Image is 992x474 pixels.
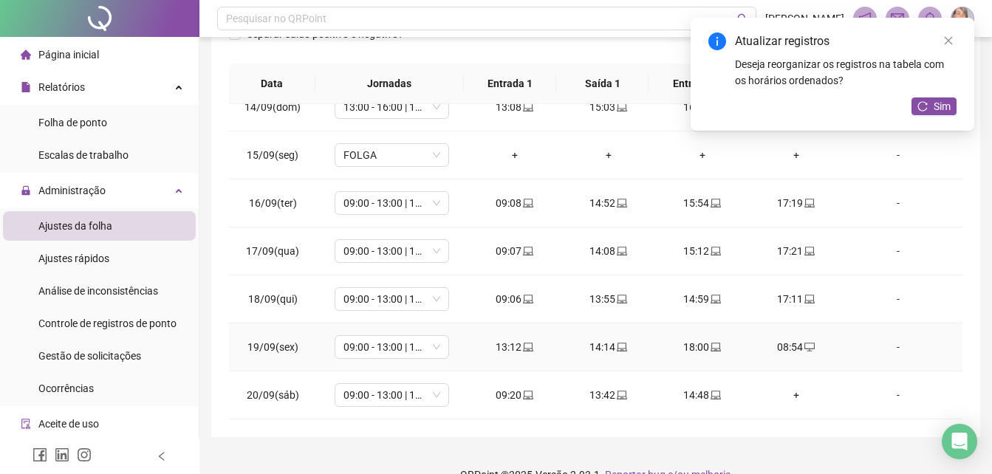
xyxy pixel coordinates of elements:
span: home [21,49,31,60]
span: laptop [615,102,627,112]
div: 09:07 [479,243,550,259]
div: 17:19 [761,195,831,211]
span: Escalas de trabalho [38,149,129,161]
div: - [855,339,942,355]
span: reload [917,101,928,111]
span: laptop [615,342,627,352]
th: Jornadas [315,63,465,104]
div: 14:52 [573,195,643,211]
div: 09:20 [479,387,550,403]
span: laptop [615,198,627,208]
span: Ajustes da folha [38,220,112,232]
span: file [21,82,31,92]
span: laptop [615,294,627,304]
span: close [943,35,954,46]
span: 09:00 - 13:00 | 14:00 - 17:00 [343,192,440,214]
th: Data [229,63,315,104]
span: facebook [33,447,47,462]
div: 08:54 [761,339,831,355]
span: mail [891,12,904,25]
span: laptop [709,246,721,256]
span: 09:00 - 13:00 | 14:00 - 18:00 [343,336,440,358]
span: Folha de ponto [38,117,107,128]
span: laptop [521,198,533,208]
span: Gestão de solicitações [38,350,141,362]
span: instagram [77,447,92,462]
div: 09:06 [479,291,550,307]
span: 16/09(ter) [249,197,297,209]
span: audit [21,419,31,429]
span: laptop [709,198,721,208]
span: linkedin [55,447,69,462]
div: + [761,147,831,163]
span: 17/09(qua) [246,245,299,257]
div: Atualizar registros [735,32,957,50]
div: Open Intercom Messenger [942,424,977,459]
span: Ocorrências [38,382,94,394]
div: 17:21 [761,243,831,259]
span: info-circle [708,32,726,50]
th: Entrada 2 [649,63,741,104]
span: 09:00 - 13:00 | 14:00 - 18:00 [343,384,440,406]
div: - [855,243,942,259]
span: 18/09(qui) [248,293,298,305]
span: 14/09(dom) [244,101,301,113]
div: 15:03 [573,99,643,115]
span: 09:00 - 13:00 | 14:00 - 17:00 [343,288,440,310]
span: search [737,13,748,24]
span: laptop [615,246,627,256]
span: left [157,451,167,461]
span: [PERSON_NAME] [765,10,844,27]
span: Aceite de uso [38,418,99,430]
div: 14:48 [667,387,737,403]
div: 09:08 [479,195,550,211]
div: - [855,195,942,211]
span: Ajustes rápidos [38,253,109,264]
span: 13:00 - 16:00 | 17:00 - 21:00 [343,96,440,118]
div: 13:55 [573,291,643,307]
div: - [855,147,942,163]
div: 15:54 [667,195,737,211]
span: laptop [521,390,533,400]
div: - [855,387,942,403]
span: FOLGA [343,144,440,166]
span: laptop [615,390,627,400]
div: 13:42 [573,387,643,403]
div: - [855,291,942,307]
span: Controle de registros de ponto [38,317,177,329]
span: Relatórios [38,81,85,93]
span: laptop [709,342,721,352]
a: Close [940,32,957,49]
span: lock [21,185,31,196]
span: laptop [709,294,721,304]
div: 17:11 [761,291,831,307]
div: 14:59 [667,291,737,307]
span: laptop [521,342,533,352]
span: laptop [521,294,533,304]
div: + [479,147,550,163]
span: laptop [521,102,533,112]
span: laptop [521,246,533,256]
div: + [667,147,737,163]
span: laptop [709,390,721,400]
div: Deseja reorganizar os registros na tabela com os horários ordenados? [735,56,957,89]
div: 16:01 [667,99,737,115]
th: Saída 1 [556,63,649,104]
span: 19/09(sex) [247,341,298,353]
span: Análise de inconsistências [38,285,158,297]
div: 18:00 [667,339,737,355]
div: + [761,387,831,403]
span: Página inicial [38,49,99,61]
div: 14:08 [573,243,643,259]
span: desktop [803,342,815,352]
span: 09:00 - 13:00 | 14:00 - 17:00 [343,240,440,262]
button: Sim [911,97,957,115]
div: 13:08 [479,99,550,115]
span: laptop [803,198,815,208]
img: 94756 [951,7,974,30]
th: Entrada 1 [464,63,556,104]
span: notification [858,12,872,25]
div: 14:14 [573,339,643,355]
span: Administração [38,185,106,196]
span: laptop [803,294,815,304]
